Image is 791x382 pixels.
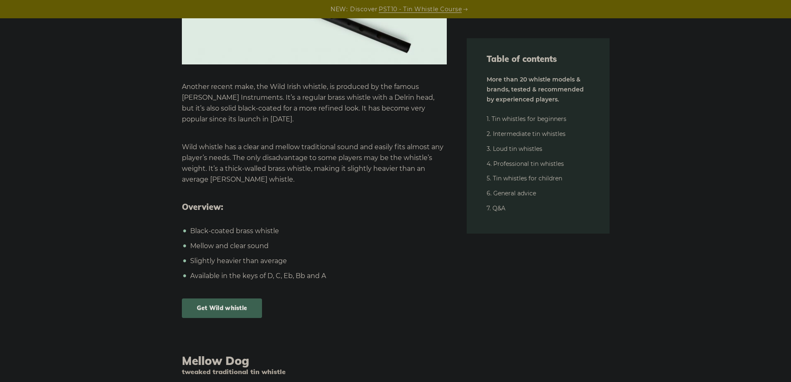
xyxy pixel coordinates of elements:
[331,5,348,14] span: NEW:
[188,256,447,266] li: Slightly heavier than average
[487,53,590,65] span: Table of contents
[182,354,447,376] h3: Mellow Dog
[487,145,542,153] a: 3. Loud tin whistles
[487,190,536,197] a: 6. General advice
[182,368,447,376] span: tweaked traditional tin whistle
[182,81,447,125] p: Another recent make, the Wild Irish whistle, is produced by the famous [PERSON_NAME] Instruments....
[487,160,564,168] a: 4. Professional tin whistles
[487,175,562,182] a: 5. Tin whistles for children
[182,202,447,212] span: Overview:
[350,5,377,14] span: Discover
[487,130,566,138] a: 2. Intermediate tin whistles
[487,115,566,123] a: 1. Tin whistles for beginners
[188,271,447,281] li: Available in the keys of D, C, Eb, Bb and A
[379,5,462,14] a: PST10 - Tin Whistle Course
[188,241,447,251] li: Mellow and clear sound
[188,226,447,237] li: Black-coated brass whistle
[182,298,262,318] a: Get Wild whistle
[487,76,584,103] strong: More than 20 whistle models & brands, tested & recommended by experienced players.
[182,142,447,185] p: Wild whistle has a clear and mellow traditional sound and easily fits almost any player’s needs. ...
[487,205,505,212] a: 7. Q&A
